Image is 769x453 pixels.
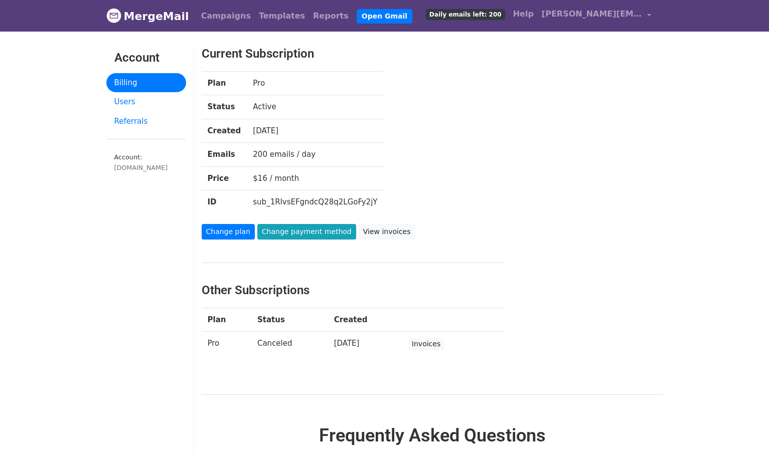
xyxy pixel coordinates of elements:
[106,8,121,23] img: MergeMail logo
[202,425,663,446] h2: Frequently Asked Questions
[538,4,655,28] a: [PERSON_NAME][EMAIL_ADDRESS][DOMAIN_NAME]
[357,9,412,24] a: Open Gmail
[408,338,444,350] a: Invoices
[247,95,383,119] td: Active
[359,224,415,240] a: View invoices
[247,143,383,167] td: 200 emails / day
[255,6,309,26] a: Templates
[247,119,383,143] td: [DATE]
[422,4,509,24] a: Daily emails left: 200
[106,92,186,112] a: Users
[542,8,642,20] span: [PERSON_NAME][EMAIL_ADDRESS][DOMAIN_NAME]
[328,332,402,357] td: [DATE]
[202,190,247,214] th: ID
[106,6,189,27] a: MergeMail
[309,6,353,26] a: Reports
[426,9,505,20] span: Daily emails left: 200
[114,51,178,65] h3: Account
[202,224,255,240] a: Change plan
[114,163,178,172] div: [DOMAIN_NAME]
[247,190,383,214] td: sub_1RlvsEFgndcQ28q2LGoFy2jY
[202,308,251,332] th: Plan
[106,112,186,131] a: Referrals
[202,166,247,190] th: Price
[251,308,328,332] th: Status
[328,308,402,332] th: Created
[202,283,504,298] h3: Other Subscriptions
[202,119,247,143] th: Created
[197,6,255,26] a: Campaigns
[106,73,186,93] a: Billing
[509,4,538,24] a: Help
[247,71,383,95] td: Pro
[202,71,247,95] th: Plan
[114,153,178,172] small: Account:
[202,47,624,61] h3: Current Subscription
[202,332,251,357] td: Pro
[202,143,247,167] th: Emails
[251,332,328,357] td: Canceled
[202,95,247,119] th: Status
[247,166,383,190] td: $16 / month
[257,224,356,240] a: Change payment method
